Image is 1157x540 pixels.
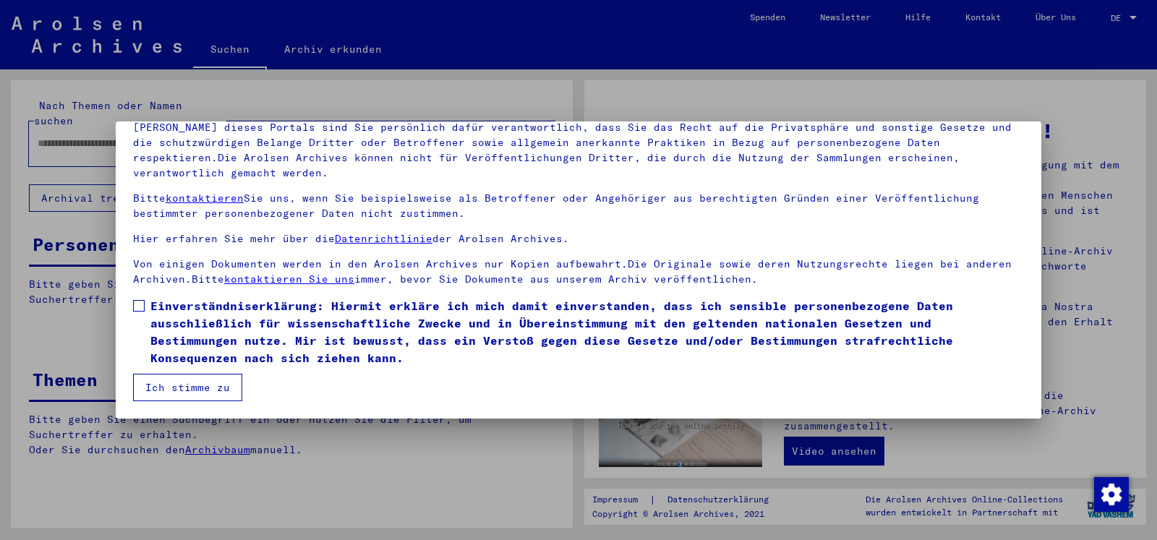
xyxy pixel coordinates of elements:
a: kontaktieren [166,192,244,205]
img: Modification du consentement [1094,477,1129,512]
p: Hier erfahren Sie mehr über die der Arolsen Archives. [133,231,1024,247]
button: Ich stimme zu [133,374,242,401]
p: Von einigen Dokumenten werden in den Arolsen Archives nur Kopien aufbewahrt.Die Originale sowie d... [133,257,1024,287]
a: kontaktieren Sie uns [224,273,354,286]
p: Bitte Sie uns, wenn Sie beispielsweise als Betroffener oder Angehöriger aus berechtigten Gründen ... [133,191,1024,221]
a: Datenrichtlinie [335,232,432,245]
p: Bitte beachten Sie, dass dieses Portal über NS - Verfolgte sensible Daten zu identifizierten oder... [133,105,1024,181]
div: Modification du consentement [1093,476,1128,511]
span: Einverständniserklärung: Hiermit erkläre ich mich damit einverstanden, dass ich sensible personen... [150,297,1024,367]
